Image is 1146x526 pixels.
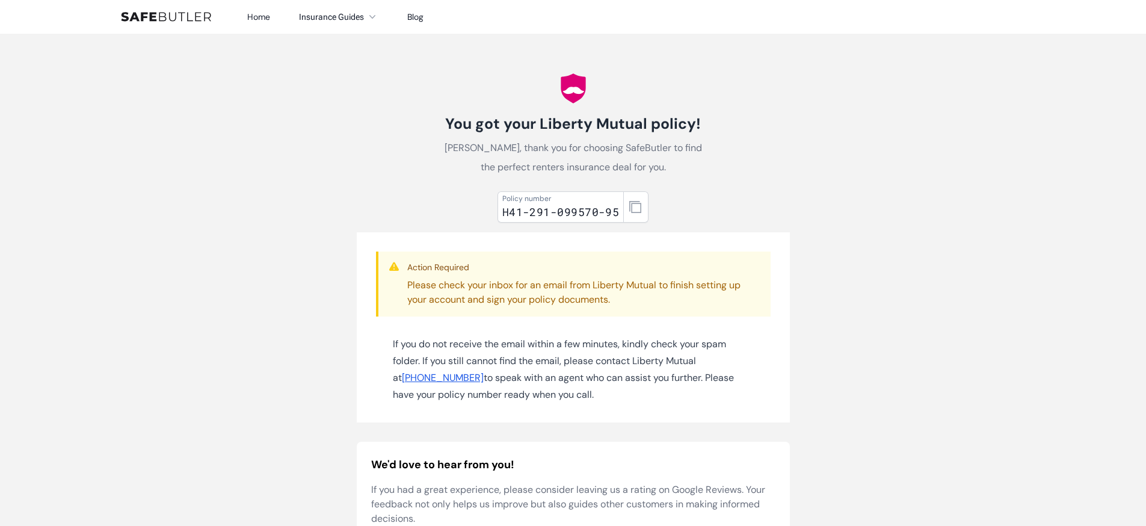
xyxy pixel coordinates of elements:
p: If you do not receive the email within a few minutes, kindly check your spam folder. If you still... [393,336,754,403]
a: Home [247,11,270,22]
p: If you had a great experience, please consider leaving us a rating on Google Reviews. Your feedba... [371,483,775,526]
div: Policy number [502,194,620,203]
a: [PHONE_NUMBER] [402,371,484,384]
div: H41-291-099570-95 [502,203,620,220]
button: Insurance Guides [299,10,378,24]
h2: We'd love to hear from you! [371,456,775,473]
img: SafeButler Text Logo [121,12,211,22]
a: Blog [407,11,424,22]
h3: Action Required [407,261,761,273]
p: Please check your inbox for an email from Liberty Mutual to finish setting up your account and si... [407,278,761,307]
h1: You got your Liberty Mutual policy! [439,114,708,134]
p: [PERSON_NAME], thank you for choosing SafeButler to find the perfect renters insurance deal for you. [439,138,708,177]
